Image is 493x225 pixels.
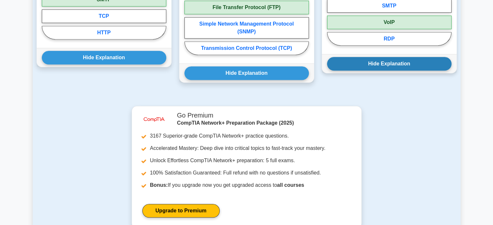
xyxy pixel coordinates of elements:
button: Hide Explanation [327,57,452,71]
label: TCP [42,9,166,23]
label: Transmission Control Protocol (TCP) [184,41,309,55]
label: RDP [327,32,452,46]
label: VoIP [327,16,452,29]
label: Simple Network Management Protocol (SNMP) [184,17,309,39]
label: File Transfer Protocol (FTP) [184,1,309,14]
label: HTTP [42,26,166,39]
button: Hide Explanation [184,66,309,80]
button: Hide Explanation [42,51,166,64]
a: Upgrade to Premium [142,204,220,218]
